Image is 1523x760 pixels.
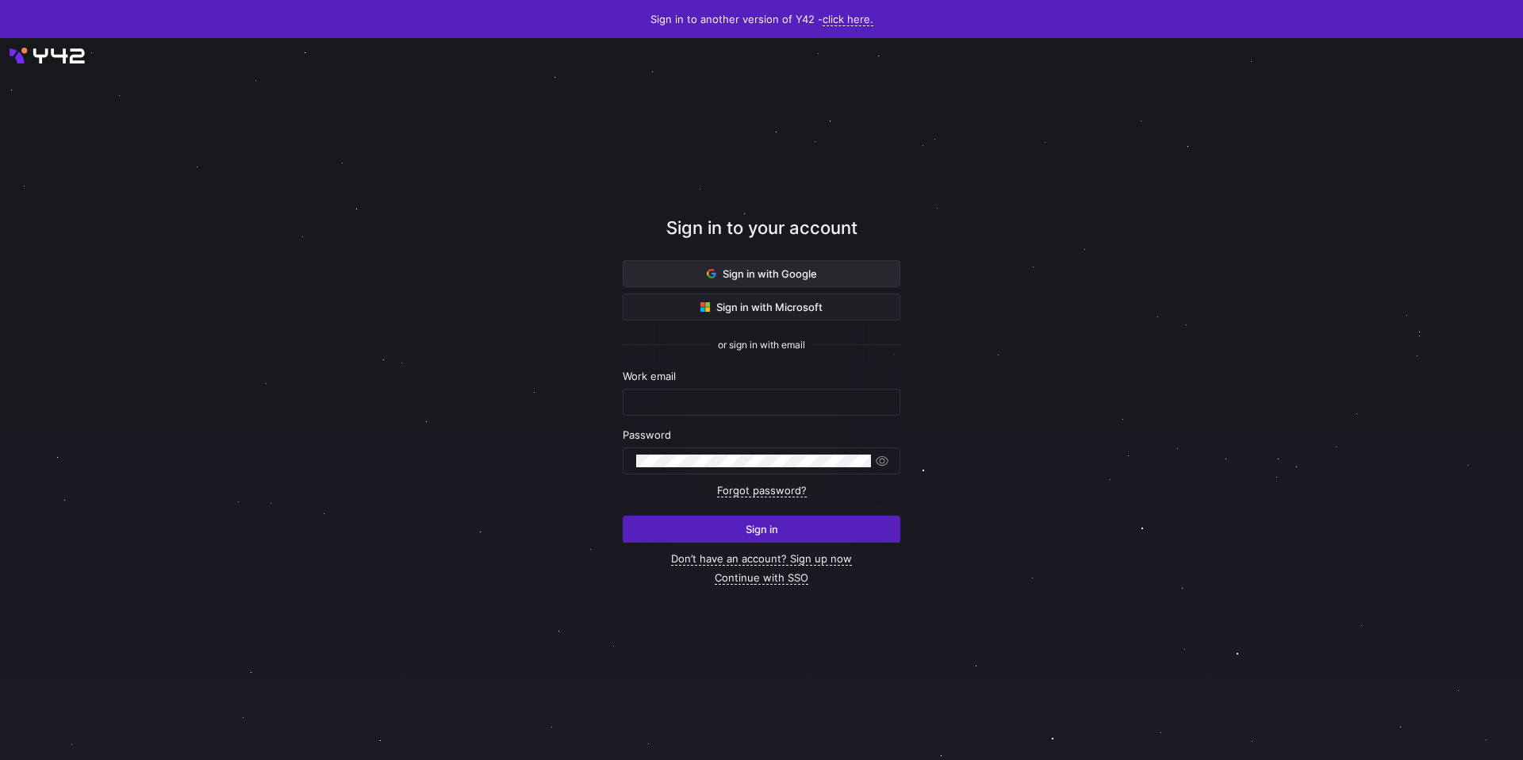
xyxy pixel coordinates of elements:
[623,294,900,321] button: Sign in with Microsoft
[623,428,671,441] span: Password
[623,516,900,543] button: Sign in
[746,523,778,535] span: Sign in
[715,571,808,585] a: Continue with SSO
[718,340,805,351] span: or sign in with email
[717,484,807,497] a: Forgot password?
[823,13,873,26] a: click here.
[623,260,900,287] button: Sign in with Google
[700,301,823,313] span: Sign in with Microsoft
[671,552,852,566] a: Don’t have an account? Sign up now
[707,267,817,280] span: Sign in with Google
[623,215,900,260] div: Sign in to your account
[623,370,676,382] span: Work email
